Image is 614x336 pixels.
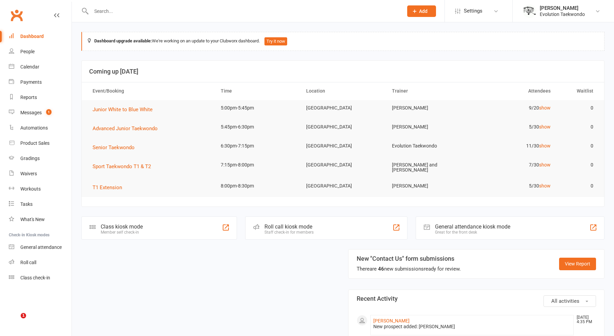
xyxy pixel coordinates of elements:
[471,119,557,135] td: 5/30
[540,5,585,11] div: [PERSON_NAME]
[543,295,596,307] button: All activities
[9,75,72,90] a: Payments
[20,64,39,70] div: Calendar
[93,106,153,113] span: Junior White to Blue White
[89,6,398,16] input: Search...
[471,100,557,116] td: 9/20
[215,157,300,173] td: 7:15pm-8:00pm
[539,183,551,189] a: show
[9,29,72,44] a: Dashboard
[264,223,314,230] div: Roll call kiosk mode
[215,82,300,100] th: Time
[386,119,471,135] td: [PERSON_NAME]
[20,49,35,54] div: People
[9,240,72,255] a: General attendance kiosk mode
[300,119,385,135] td: [GEOGRAPHIC_DATA]
[20,79,42,85] div: Payments
[557,178,599,194] td: 0
[9,151,72,166] a: Gradings
[471,178,557,194] td: 5/30
[373,318,410,323] a: [PERSON_NAME]
[9,59,72,75] a: Calendar
[523,4,536,18] img: thumb_image1604702925.png
[93,125,158,132] span: Advanced Junior Taekwondo
[357,255,461,262] h3: New "Contact Us" form submissions
[215,138,300,154] td: 6:30pm-7:15pm
[20,217,45,222] div: What's New
[20,125,48,131] div: Automations
[378,266,384,272] strong: 46
[81,32,605,51] div: We're working on an update to your Clubworx dashboard.
[557,138,599,154] td: 0
[9,44,72,59] a: People
[9,255,72,270] a: Roll call
[20,275,50,280] div: Class check-in
[9,181,72,197] a: Workouts
[101,223,143,230] div: Class kiosk mode
[9,136,72,151] a: Product Sales
[539,143,551,149] a: show
[557,157,599,173] td: 0
[9,120,72,136] a: Automations
[557,82,599,100] th: Waitlist
[46,109,52,115] span: 1
[386,178,471,194] td: [PERSON_NAME]
[93,144,135,151] span: Senior Taekwondo
[20,95,37,100] div: Reports
[20,140,49,146] div: Product Sales
[89,68,597,75] h3: Coming up [DATE]
[471,82,557,100] th: Attendees
[20,244,62,250] div: General attendance
[215,100,300,116] td: 5:00pm-5:45pm
[435,230,510,235] div: Great for the front desk
[386,100,471,116] td: [PERSON_NAME]
[559,258,596,270] a: View Report
[464,3,482,19] span: Settings
[93,163,151,170] span: Sport Taekwondo T1 & T2
[9,270,72,285] a: Class kiosk mode
[215,119,300,135] td: 5:45pm-6:30pm
[357,265,461,273] div: There are new submissions ready for review.
[20,171,37,176] div: Waivers
[557,119,599,135] td: 0
[7,313,23,329] iframe: Intercom live chat
[540,11,585,17] div: Evolution Taekwondo
[435,223,510,230] div: General attendance kiosk mode
[386,157,471,178] td: [PERSON_NAME] and [PERSON_NAME]
[9,166,72,181] a: Waivers
[20,34,44,39] div: Dashboard
[20,201,33,207] div: Tasks
[557,100,599,116] td: 0
[9,105,72,120] a: Messages 1
[386,82,471,100] th: Trainer
[93,162,156,171] button: Sport Taekwondo T1 & T2
[539,124,551,130] a: show
[93,105,157,114] button: Junior White to Blue White
[20,110,42,115] div: Messages
[419,8,428,14] span: Add
[21,313,26,318] span: 1
[539,105,551,111] a: show
[357,295,596,302] h3: Recent Activity
[373,324,571,330] div: New prospect added: [PERSON_NAME]
[9,90,72,105] a: Reports
[8,7,25,24] a: Clubworx
[300,178,385,194] td: [GEOGRAPHIC_DATA]
[264,230,314,235] div: Staff check-in for members
[471,157,557,173] td: 7/30
[539,162,551,167] a: show
[300,138,385,154] td: [GEOGRAPHIC_DATA]
[93,124,162,133] button: Advanced Junior Taekwondo
[551,298,579,304] span: All activities
[573,315,596,324] time: [DATE] 4:35 PM
[9,197,72,212] a: Tasks
[386,138,471,154] td: Evolution Taekwondo
[215,178,300,194] td: 8:00pm-8:30pm
[20,186,41,192] div: Workouts
[93,183,127,192] button: T1 Extension
[94,38,152,43] strong: Dashboard upgrade available:
[20,156,40,161] div: Gradings
[93,143,139,152] button: Senior Taekwondo
[300,157,385,173] td: [GEOGRAPHIC_DATA]
[86,82,215,100] th: Event/Booking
